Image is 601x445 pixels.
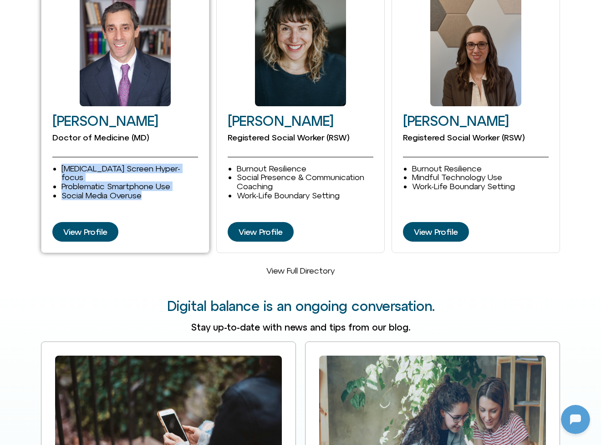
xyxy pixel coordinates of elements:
h1: [DOMAIN_NAME] [56,23,126,36]
svg: Voice Input Button [156,291,170,305]
span: Registered Social Worker (RSW) [228,133,349,142]
li: Mindful Technology Use [412,173,549,182]
span: Registered Social Worker (RSW) [403,133,525,142]
a: View Profile of Stephanie Furlott [403,222,469,242]
img: N5FCcHC.png [2,262,15,274]
li: Work-Life Boundary Setting [237,191,373,200]
img: N5FCcHC.png [2,202,15,215]
li: Social Presence & Communication Coaching [237,173,373,191]
textarea: Message Input [15,294,141,303]
img: N5FCcHC.png [8,5,23,19]
li: Work-Life Boundary Setting [412,182,549,191]
p: [DATE] [79,75,103,86]
h2: [PERSON_NAME] [403,114,549,129]
li: Problematic Smartphone Use [61,182,198,191]
li: Social Media Overuse [61,191,198,200]
span: Stay up-to-date with news and tips from our blog. [191,322,410,332]
button: Expand Header Button [2,2,180,21]
h2: [PERSON_NAME] [52,114,198,129]
span: View Profile [63,228,107,237]
a: View Full Directory [266,266,335,275]
a: View Profile of David Goldenberg [52,222,118,242]
li: Burnout Resilience [237,164,373,173]
img: N5FCcHC.png [2,132,15,145]
svg: Restart Conversation Button [143,4,159,20]
li: [MEDICAL_DATA] Screen Hyper-focus [61,164,198,182]
span: View Profile [239,228,283,237]
a: View Profile of Cleo Haber [228,222,294,242]
svg: Close Chatbot Button [159,4,174,20]
p: Makes sense — you want clarity. When do you reach for your phone most [DATE]? Choose one: 1) Morn... [26,157,163,212]
p: Good to see you. Phone focus time. Which moment [DATE] grabs your phone the most? Choose one: 1) ... [26,98,163,141]
span: View Profile [414,228,458,237]
iframe: Botpress [561,405,590,434]
li: Burnout Resilience [412,164,549,173]
h2: [DOMAIN_NAME] [27,6,140,18]
h2: Digital balance is an ongoing conversation. [167,299,434,314]
h2: [PERSON_NAME] [228,114,373,129]
span: Doctor of Medicine (MD) [52,133,149,142]
p: Looks like you stepped away—no worries. Message me when you're ready. What feels like a good next... [26,227,163,271]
